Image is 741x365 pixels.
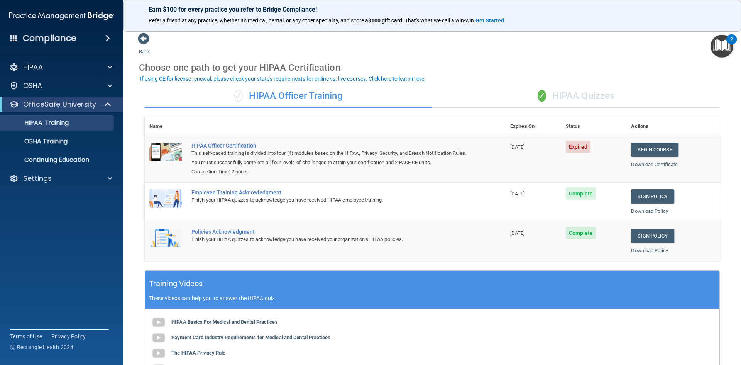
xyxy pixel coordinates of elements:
[171,350,225,356] b: The HIPAA Privacy Rule
[139,56,726,79] div: Choose one path to get your HIPAA Certification
[191,149,467,167] div: This self-paced training is divided into four (4) modules based on the HIPAA, Privacy, Security, ...
[149,6,716,13] p: Earn $100 for every practice you refer to Bridge Compliance!
[171,334,330,340] b: Payment Card Industry Requirements for Medical and Dental Practices
[139,39,150,54] a: Back
[191,167,467,177] div: Completion Time: 2 hours
[626,117,720,136] th: Actions
[145,117,187,136] th: Name
[9,174,112,183] a: Settings
[23,174,52,183] p: Settings
[730,39,733,49] div: 2
[149,295,716,301] p: These videos can help you to answer the HIPAA quiz
[9,100,112,109] a: OfficeSafe University
[5,138,68,145] p: OSHA Training
[510,230,525,236] span: [DATE]
[631,208,668,214] a: Download Policy
[145,85,432,108] div: HIPAA Officer Training
[191,189,467,195] div: Employee Training Acknowledgment
[368,17,402,24] strong: $100 gift card
[151,346,166,361] img: gray_youtube_icon.38fcd6cc.png
[9,8,114,24] img: PMB logo
[234,90,243,102] span: ✓
[23,33,76,44] h4: Compliance
[191,143,467,149] a: HIPAA Officer Certification
[149,277,203,290] h5: Training Videos
[140,76,426,81] div: If using CE for license renewal, please check your state's requirements for online vs. live cours...
[23,63,43,72] p: HIPAA
[510,191,525,197] span: [DATE]
[538,90,546,102] span: ✓
[566,227,596,239] span: Complete
[506,117,561,136] th: Expires On
[149,17,368,24] span: Refer a friend at any practice, whether it's medical, dental, or any other speciality, and score a
[5,119,69,127] p: HIPAA Training
[151,330,166,346] img: gray_youtube_icon.38fcd6cc.png
[631,229,674,243] a: Sign Policy
[475,17,504,24] strong: Get Started
[631,189,674,204] a: Sign Policy
[10,333,42,340] a: Terms of Use
[171,319,278,325] b: HIPAA Basics For Medical and Dental Practices
[9,63,112,72] a: HIPAA
[475,17,505,24] a: Get Started
[631,143,678,157] a: Begin Course
[139,75,427,83] button: If using CE for license renewal, please check your state's requirements for online vs. live cours...
[432,85,720,108] div: HIPAA Quizzes
[631,161,678,167] a: Download Certificate
[631,248,668,253] a: Download Policy
[566,187,596,200] span: Complete
[561,117,627,136] th: Status
[711,35,733,58] button: Open Resource Center, 2 new notifications
[510,144,525,150] span: [DATE]
[566,141,591,153] span: Expired
[51,333,86,340] a: Privacy Policy
[23,100,96,109] p: OfficeSafe University
[9,81,112,90] a: OSHA
[151,315,166,330] img: gray_youtube_icon.38fcd6cc.png
[23,81,42,90] p: OSHA
[10,343,73,351] span: Ⓒ Rectangle Health 2024
[5,156,110,164] p: Continuing Education
[191,229,467,235] div: Policies Acknowledgment
[191,235,467,244] div: Finish your HIPAA quizzes to acknowledge you have received your organization’s HIPAA policies.
[402,17,475,24] span: ! That's what we call a win-win.
[191,195,467,205] div: Finish your HIPAA quizzes to acknowledge you have received HIPAA employee training.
